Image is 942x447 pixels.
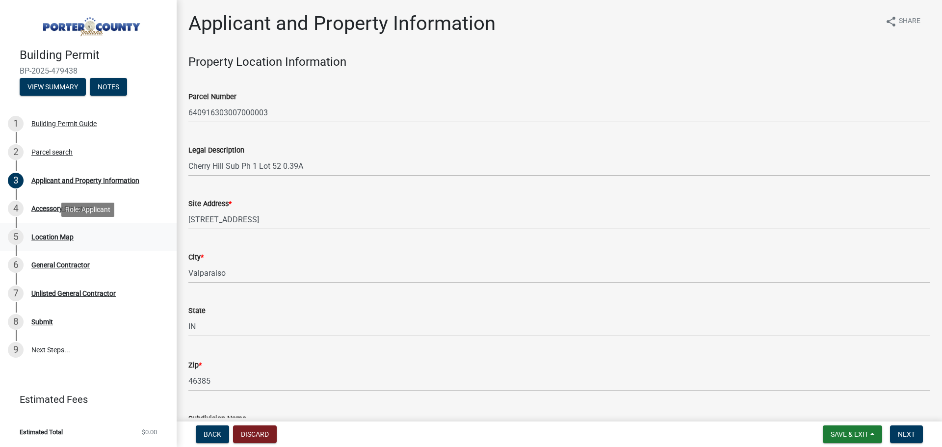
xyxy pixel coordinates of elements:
div: 4 [8,201,24,216]
label: Legal Description [188,147,244,154]
div: 5 [8,229,24,245]
img: Porter County, Indiana [20,10,161,38]
div: Submit [31,318,53,325]
span: Back [204,430,221,438]
button: shareShare [877,12,928,31]
div: 7 [8,286,24,301]
i: share [885,16,897,27]
div: Unlisted General Contractor [31,290,116,297]
h4: Building Permit [20,48,169,62]
label: Site Address [188,201,232,208]
div: 2 [8,144,24,160]
label: State [188,308,206,315]
h4: Property Location Information [188,55,930,69]
span: Estimated Total [20,429,63,435]
wm-modal-confirm: Notes [90,83,127,91]
div: Parcel search [31,149,73,156]
div: Building Permit Guide [31,120,97,127]
div: 1 [8,116,24,131]
label: Parcel Number [188,94,236,101]
button: Discard [233,425,277,443]
span: Next [898,430,915,438]
div: Applicant and Property Information [31,177,139,184]
label: Subdivision Name [188,416,246,422]
span: BP-2025-479438 [20,66,157,76]
div: 8 [8,314,24,330]
button: Back [196,425,229,443]
button: Notes [90,78,127,96]
label: City [188,254,204,261]
div: Accessory Structure [31,205,93,212]
button: Save & Exit [823,425,882,443]
button: View Summary [20,78,86,96]
span: Share [899,16,920,27]
div: 6 [8,257,24,273]
div: Location Map [31,234,74,240]
span: Save & Exit [831,430,868,438]
div: General Contractor [31,262,90,268]
wm-modal-confirm: Summary [20,83,86,91]
div: Role: Applicant [61,203,114,217]
label: Zip [188,362,202,369]
div: 3 [8,173,24,188]
div: 9 [8,342,24,358]
a: Estimated Fees [8,390,161,409]
button: Next [890,425,923,443]
span: $0.00 [142,429,157,435]
h1: Applicant and Property Information [188,12,496,35]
